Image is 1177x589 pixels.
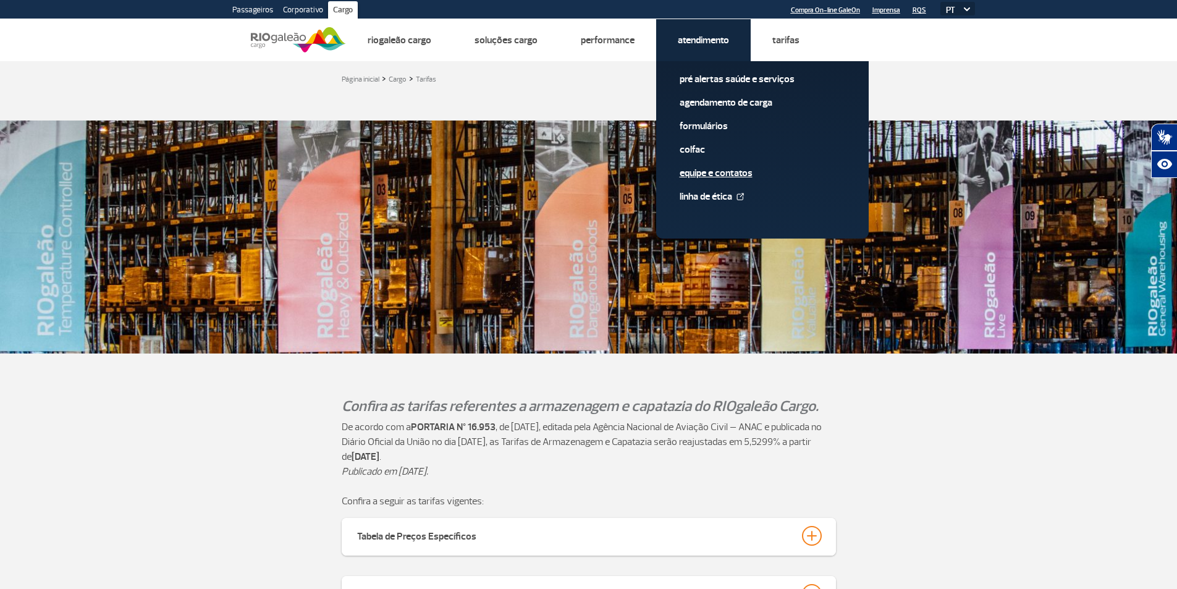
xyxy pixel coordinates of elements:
[328,1,358,21] a: Cargo
[680,96,845,109] a: Agendamento de Carga
[342,75,379,84] a: Página inicial
[581,34,635,46] a: Performance
[409,71,413,85] a: >
[736,193,744,200] img: External Link Icon
[678,34,729,46] a: Atendimento
[382,71,386,85] a: >
[278,1,328,21] a: Corporativo
[356,525,821,546] button: Tabela de Preços Específicos
[872,6,900,14] a: Imprensa
[342,396,836,417] p: Confira as tarifas referentes a armazenagem e capatazia do RIOgaleão Cargo.
[389,75,407,84] a: Cargo
[352,451,379,463] strong: [DATE]
[791,6,860,14] a: Compra On-line GaleOn
[680,190,845,203] a: Linha de Ética
[357,526,476,543] div: Tabela de Preços Específicos
[227,1,278,21] a: Passageiros
[475,34,538,46] a: Soluções Cargo
[342,420,836,464] p: De acordo com a , de [DATE], editada pela Agência Nacional de Aviação Civil – ANAC e publicada no...
[368,34,431,46] a: Riogaleão Cargo
[913,6,926,14] a: RQS
[1151,124,1177,178] div: Plugin de acessibilidade da Hand Talk.
[342,465,428,478] em: Publicado em [DATE].
[1151,151,1177,178] button: Abrir recursos assistivos.
[416,75,436,84] a: Tarifas
[680,72,845,86] a: Pré alertas Saúde e Serviços
[680,143,845,156] a: Colfac
[411,421,496,433] strong: PORTARIA Nº 16.953
[342,494,836,509] p: Confira a seguir as tarifas vigentes:
[772,34,799,46] a: Tarifas
[680,166,845,180] a: Equipe e Contatos
[680,119,845,133] a: Formulários
[1151,124,1177,151] button: Abrir tradutor de língua de sinais.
